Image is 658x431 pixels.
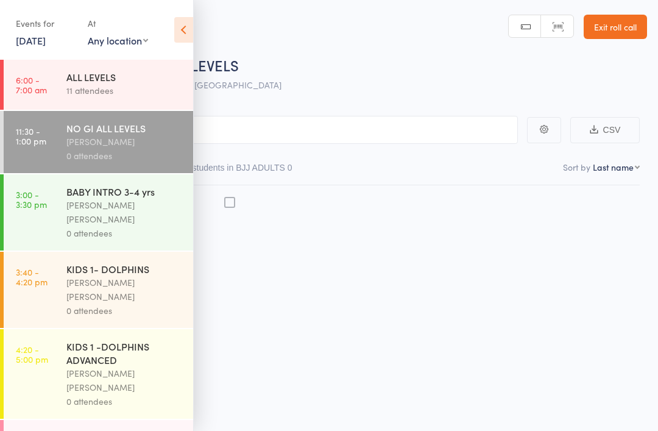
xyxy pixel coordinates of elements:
[88,13,148,34] div: At
[288,163,292,173] div: 0
[88,34,148,47] div: Any location
[66,149,183,163] div: 0 attendees
[18,116,518,144] input: Search by name
[16,13,76,34] div: Events for
[563,161,590,173] label: Sort by
[593,161,634,173] div: Last name
[4,111,193,173] a: 11:30 -1:00 pmNO GI ALL LEVELS[PERSON_NAME]0 attendees
[4,329,193,419] a: 4:20 -5:00 pmKIDS 1 -DOLPHINS ADVANCED[PERSON_NAME] [PERSON_NAME]0 attendees
[66,340,183,366] div: KIDS 1 -DOLPHINS ADVANCED
[66,135,183,149] div: [PERSON_NAME]
[16,34,46,47] a: [DATE]
[16,344,48,364] time: 4:20 - 5:00 pm
[66,198,183,226] div: [PERSON_NAME] [PERSON_NAME]
[194,79,281,91] span: [GEOGRAPHIC_DATA]
[584,15,647,39] a: Exit roll call
[16,126,46,146] time: 11:30 - 1:00 pm
[66,121,183,135] div: NO GI ALL LEVELS
[66,226,183,240] div: 0 attendees
[66,70,183,84] div: ALL LEVELS
[4,174,193,251] a: 3:00 -3:30 pmBABY INTRO 3-4 yrs[PERSON_NAME] [PERSON_NAME]0 attendees
[66,394,183,408] div: 0 attendees
[66,185,183,198] div: BABY INTRO 3-4 yrs
[169,157,292,185] button: Other students in BJJ ADULTS0
[66,366,183,394] div: [PERSON_NAME] [PERSON_NAME]
[570,117,640,143] button: CSV
[66,276,183,304] div: [PERSON_NAME] [PERSON_NAME]
[16,75,47,94] time: 6:00 - 7:00 am
[16,267,48,287] time: 3:40 - 4:20 pm
[66,304,183,318] div: 0 attendees
[66,84,183,98] div: 11 attendees
[66,262,183,276] div: KIDS 1- DOLPHINS
[4,60,193,110] a: 6:00 -7:00 amALL LEVELS11 attendees
[4,252,193,328] a: 3:40 -4:20 pmKIDS 1- DOLPHINS[PERSON_NAME] [PERSON_NAME]0 attendees
[16,190,47,209] time: 3:00 - 3:30 pm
